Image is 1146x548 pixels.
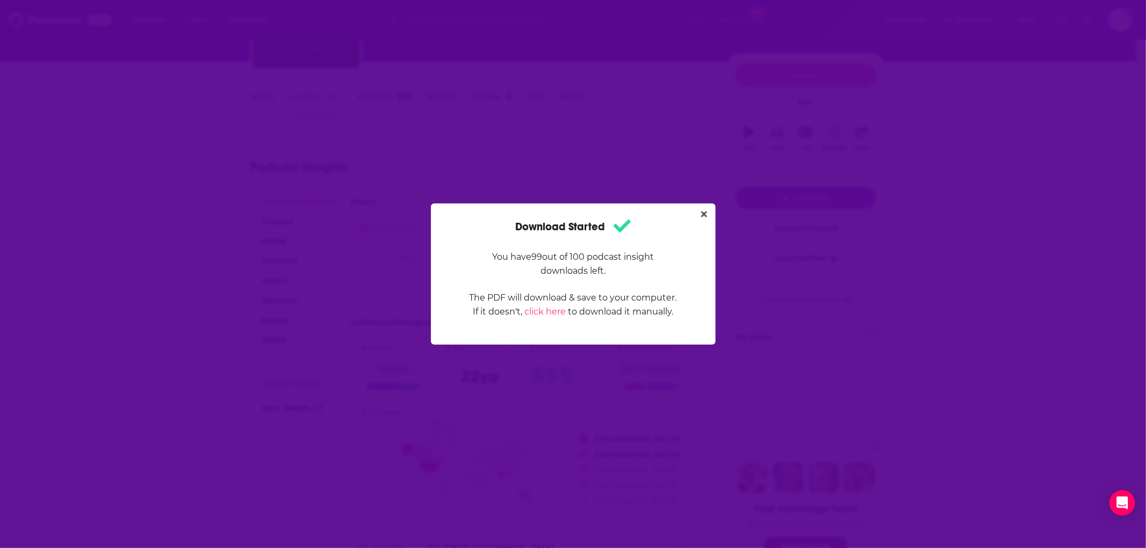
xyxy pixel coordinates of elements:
[515,216,631,237] h1: Download Started
[469,250,677,278] p: You have 99 out of 100 podcast insight downloads left.
[1109,490,1135,516] div: Open Intercom Messenger
[697,208,711,221] button: Close
[469,291,677,319] p: The PDF will download & save to your computer. If it doesn't, to download it manually.
[524,306,566,317] a: click here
